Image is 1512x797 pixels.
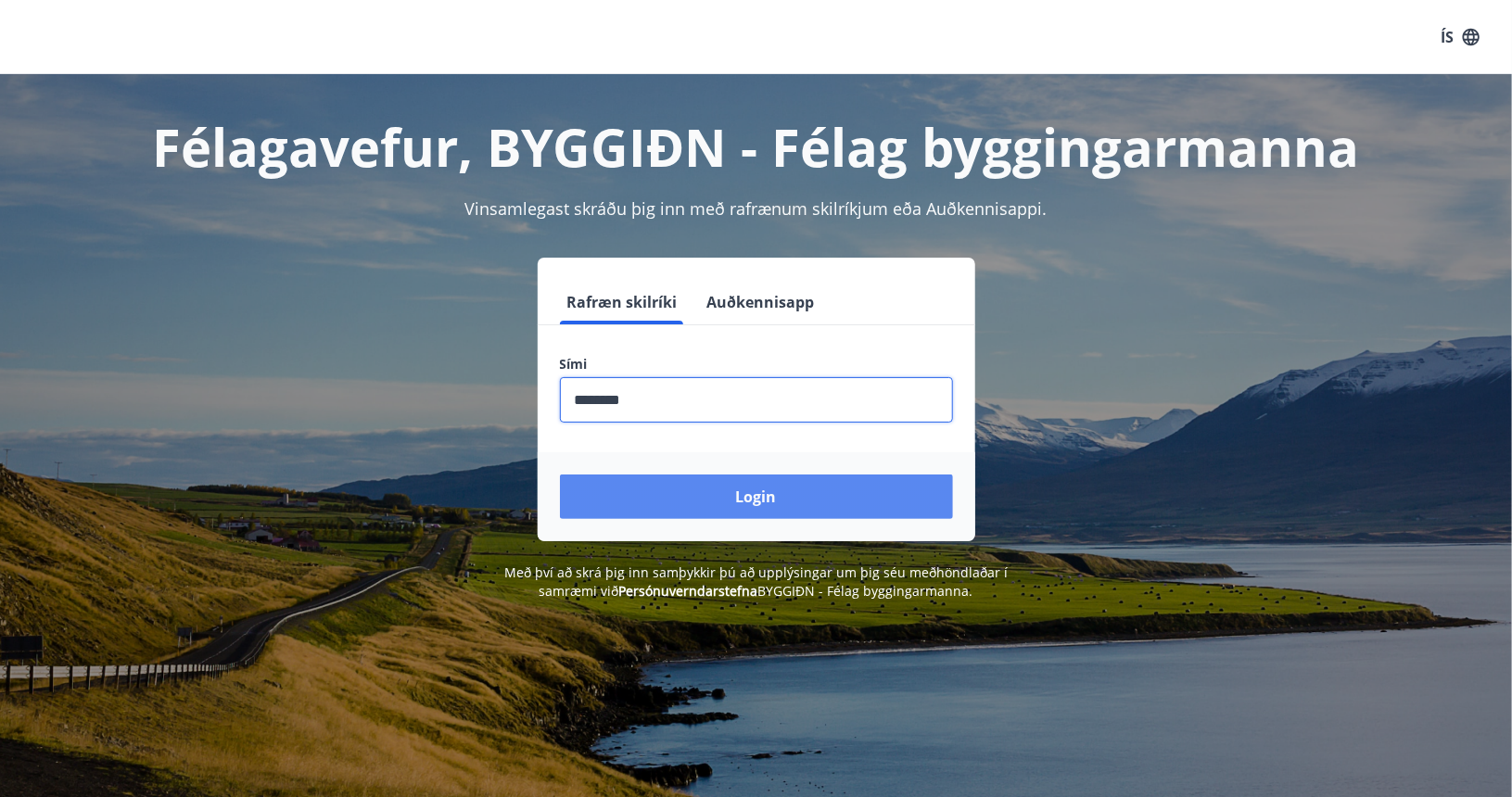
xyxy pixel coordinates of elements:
[504,563,1008,600] span: Með því að skrá þig inn samþykkir þú að upplýsingar um þig séu meðhöndlaðar í samræmi við BYGGIÐN...
[560,474,953,519] button: Login
[619,582,758,600] a: Persónuverndarstefna
[560,280,685,324] button: Rafræn skilríki
[1430,20,1490,54] button: ÍS
[560,355,953,373] label: Sími
[465,197,1048,220] span: Vinsamlegast skráðu þig inn með rafrænum skilríkjum eða Auðkennisappi.
[111,111,1402,182] h1: Félagavefur, BYGGIÐN - Félag byggingarmanna
[700,280,822,324] button: Auðkennisapp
